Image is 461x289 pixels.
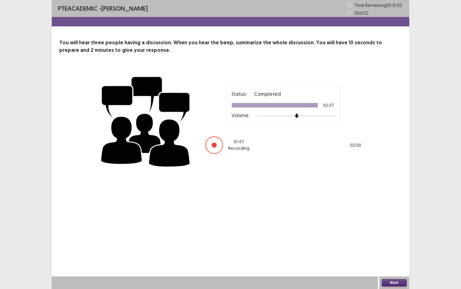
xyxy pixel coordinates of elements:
p: Time Remaining 00 : 16 : 02 [354,2,403,8]
button: Next [382,279,407,286]
p: Recording [228,145,249,152]
p: Volume: [231,112,249,119]
p: Status: [231,90,246,98]
p: You will hear three people having a discussion. When you hear the beep, summarize the whole discu... [59,39,402,54]
p: Completed [254,90,281,98]
p: 02 : 00 [350,142,361,149]
p: - [PERSON_NAME] [58,4,148,13]
p: 29 of 32 [354,10,368,16]
p: 02:37 [323,103,334,107]
img: arrow-thumb [294,114,299,118]
img: group-discussion [99,69,193,172]
span: PTE academic [58,4,98,12]
p: 01 : 47 [234,139,244,145]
